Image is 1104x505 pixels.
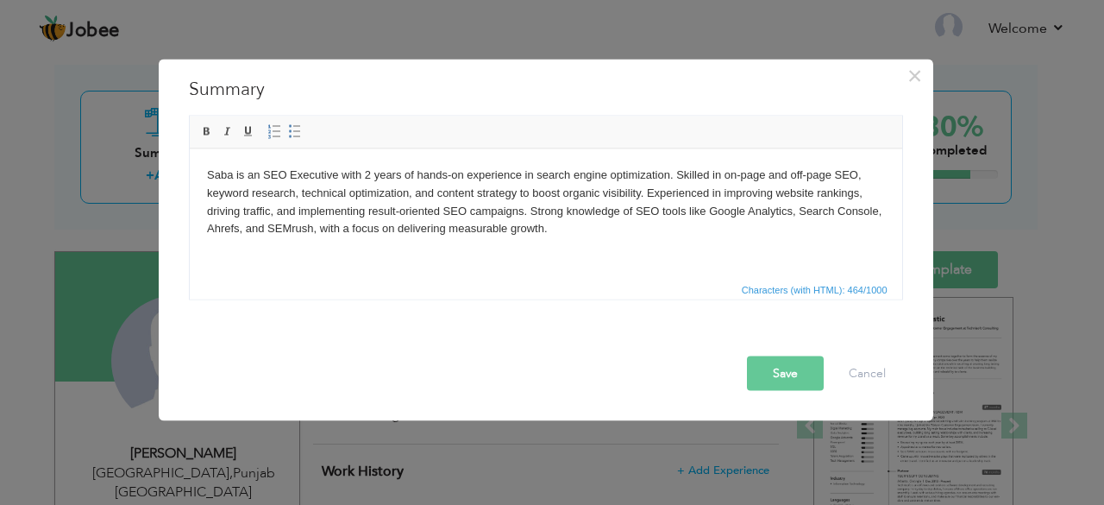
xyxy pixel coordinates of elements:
div: Statistics [738,281,893,297]
iframe: Rich Text Editor, summaryEditor [190,148,902,278]
a: Insert/Remove Bulleted List [285,122,304,141]
button: Cancel [831,356,903,390]
button: Close [901,61,929,89]
a: Italic [218,122,237,141]
button: Save [747,356,824,390]
h3: Summary [189,76,903,102]
a: Underline [239,122,258,141]
span: Characters (with HTML): 464/1000 [738,281,891,297]
a: Insert/Remove Numbered List [265,122,284,141]
a: Bold [198,122,216,141]
span: × [907,60,922,91]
